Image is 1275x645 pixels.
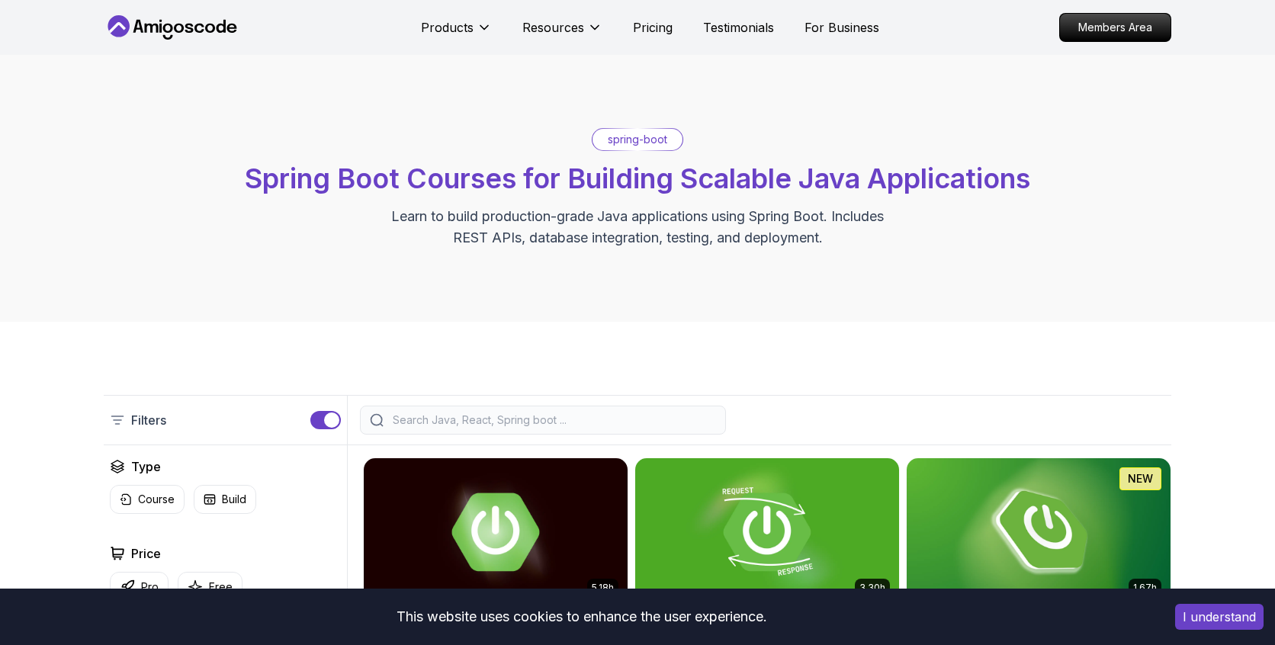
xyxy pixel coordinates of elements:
[1133,582,1157,594] p: 1.67h
[421,18,492,49] button: Products
[522,18,584,37] p: Resources
[222,492,246,507] p: Build
[131,457,161,476] h2: Type
[522,18,602,49] button: Resources
[907,458,1171,606] img: Spring Boot for Beginners card
[390,412,716,428] input: Search Java, React, Spring boot ...
[138,492,175,507] p: Course
[131,411,166,429] p: Filters
[635,458,899,606] img: Building APIs with Spring Boot card
[364,458,628,606] img: Advanced Spring Boot card
[805,18,879,37] a: For Business
[141,579,159,595] p: Pro
[110,485,185,514] button: Course
[209,579,233,595] p: Free
[1060,14,1171,41] p: Members Area
[592,582,614,594] p: 5.18h
[633,18,673,37] a: Pricing
[608,132,667,147] p: spring-boot
[859,582,885,594] p: 3.30h
[194,485,256,514] button: Build
[381,206,894,249] p: Learn to build production-grade Java applications using Spring Boot. Includes REST APIs, database...
[703,18,774,37] a: Testimonials
[1059,13,1171,42] a: Members Area
[178,572,242,602] button: Free
[1175,604,1264,630] button: Accept cookies
[131,544,161,563] h2: Price
[1128,471,1153,486] p: NEW
[245,162,1030,195] span: Spring Boot Courses for Building Scalable Java Applications
[110,572,169,602] button: Pro
[11,600,1152,634] div: This website uses cookies to enhance the user experience.
[421,18,474,37] p: Products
